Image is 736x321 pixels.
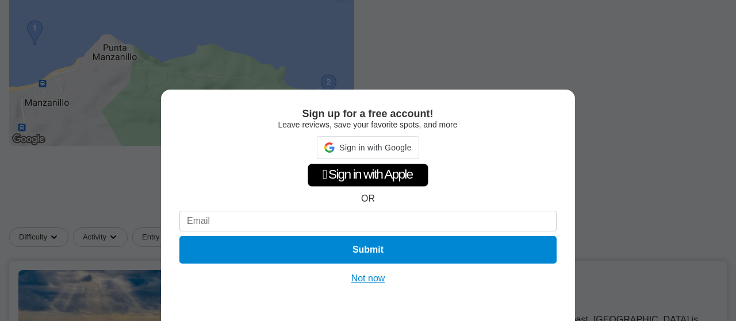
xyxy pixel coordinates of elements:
[339,143,411,152] span: Sign in with Google
[308,164,428,187] div: Sign in with Apple
[179,236,557,264] button: Submit
[179,211,557,231] input: Email
[179,120,557,129] div: Leave reviews, save your favorite spots, and more
[348,273,389,284] button: Not now
[361,194,375,204] div: OR
[179,108,557,120] div: Sign up for a free account!
[317,136,419,159] div: Sign in with Google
